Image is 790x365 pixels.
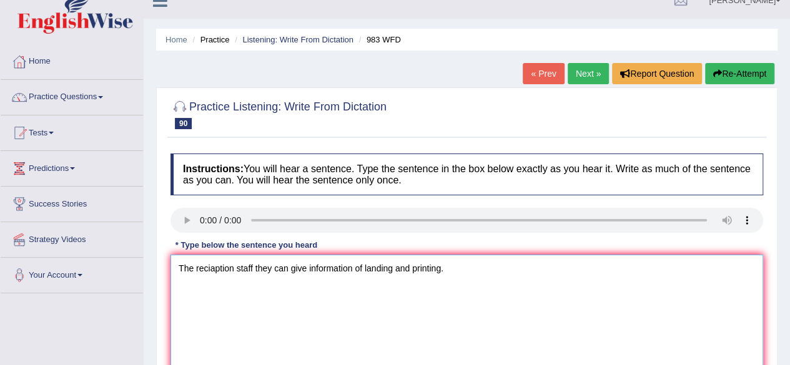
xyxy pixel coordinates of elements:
[175,118,192,129] span: 90
[183,163,244,174] b: Instructions:
[1,115,143,147] a: Tests
[170,239,322,251] div: * Type below the sentence you heard
[523,63,564,84] a: « Prev
[170,98,387,129] h2: Practice Listening: Write From Dictation
[705,63,774,84] button: Re-Attempt
[1,44,143,75] a: Home
[242,35,353,44] a: Listening: Write From Dictation
[612,63,702,84] button: Report Question
[1,80,143,111] a: Practice Questions
[165,35,187,44] a: Home
[568,63,609,84] a: Next »
[1,151,143,182] a: Predictions
[356,34,401,46] li: 983 WFD
[170,153,763,195] h4: You will hear a sentence. Type the sentence in the box below exactly as you hear it. Write as muc...
[1,258,143,289] a: Your Account
[1,222,143,253] a: Strategy Videos
[1,187,143,218] a: Success Stories
[189,34,229,46] li: Practice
